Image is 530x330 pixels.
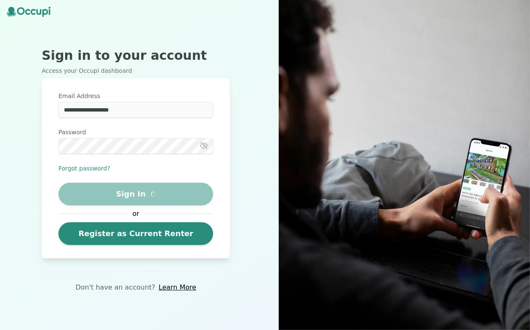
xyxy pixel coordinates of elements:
[158,282,196,293] a: Learn More
[58,164,110,173] button: Forgot password?
[128,209,143,219] span: or
[58,128,213,136] label: Password
[42,48,230,63] h2: Sign in to your account
[42,67,230,75] p: Access your Occupi dashboard
[76,282,156,293] p: Don't have an account?
[58,222,213,245] a: Register as Current Renter
[58,92,213,100] label: Email Address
